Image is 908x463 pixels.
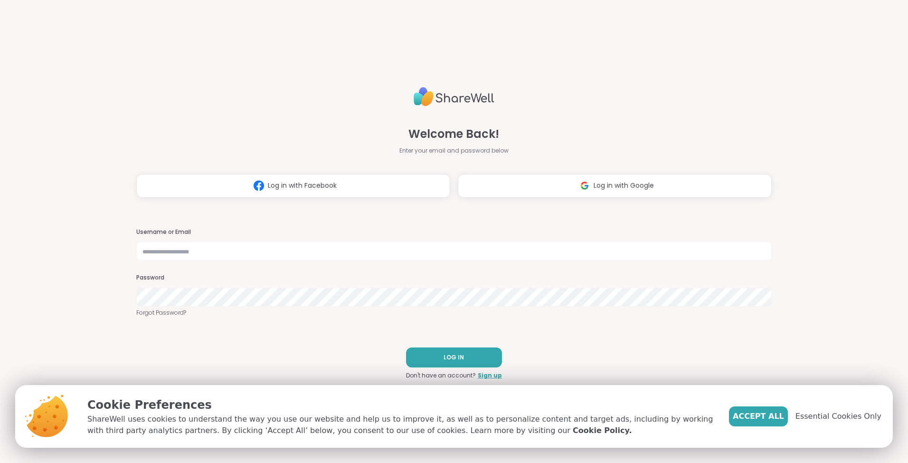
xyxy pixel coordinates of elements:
[573,425,632,436] a: Cookie Policy.
[136,309,772,317] a: Forgot Password?
[414,83,494,110] img: ShareWell Logo
[458,174,772,198] button: Log in with Google
[478,371,502,380] a: Sign up
[87,414,714,436] p: ShareWell uses cookies to understand the way you use our website and help us to improve it, as we...
[733,411,784,422] span: Accept All
[576,177,594,194] img: ShareWell Logomark
[594,181,654,191] span: Log in with Google
[136,274,772,282] h3: Password
[795,411,881,422] span: Essential Cookies Only
[399,146,509,155] span: Enter your email and password below
[136,228,772,236] h3: Username or Email
[87,396,714,414] p: Cookie Preferences
[406,347,502,367] button: LOG IN
[444,353,464,362] span: LOG IN
[250,177,268,194] img: ShareWell Logomark
[406,371,476,380] span: Don't have an account?
[408,125,499,143] span: Welcome Back!
[136,174,450,198] button: Log in with Facebook
[729,406,788,426] button: Accept All
[268,181,337,191] span: Log in with Facebook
